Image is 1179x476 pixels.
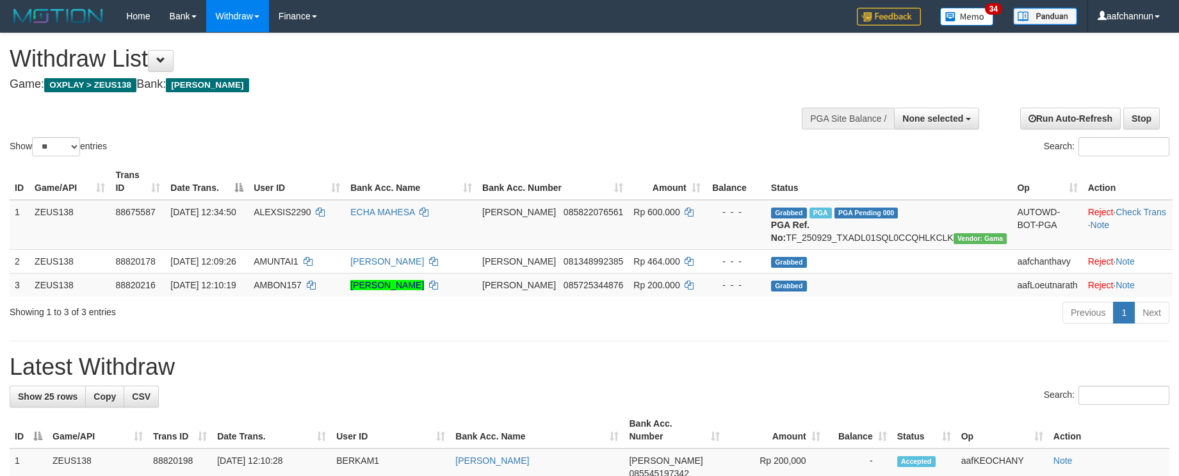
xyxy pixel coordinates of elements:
span: [DATE] 12:09:26 [170,256,236,267]
span: 34 [985,3,1002,15]
img: panduan.png [1013,8,1077,25]
span: PGA Pending [834,208,898,218]
a: Previous [1062,302,1114,324]
th: Op: activate to sort column ascending [1012,163,1082,200]
th: ID [10,163,29,200]
div: - - - [711,255,761,268]
th: Trans ID: activate to sort column ascending [110,163,165,200]
a: Stop [1123,108,1160,129]
td: ZEUS138 [29,200,110,250]
a: ECHA MAHESA [350,207,414,217]
span: [PERSON_NAME] [482,256,556,267]
span: ALEXSIS2290 [254,207,311,217]
th: Status [766,163,1012,200]
a: Next [1134,302,1169,324]
td: 1 [10,200,29,250]
span: Copy 085822076561 to clipboard [564,207,623,217]
th: Status: activate to sort column ascending [892,412,956,448]
span: [DATE] 12:10:19 [170,280,236,290]
th: Game/API: activate to sort column ascending [47,412,148,448]
span: Grabbed [771,281,807,291]
a: Reject [1088,256,1114,267]
a: Reject [1088,207,1114,217]
a: CSV [124,386,159,407]
label: Search: [1044,137,1169,156]
span: CSV [132,391,150,402]
td: aafchanthavy [1012,249,1082,273]
td: AUTOWD-BOT-PGA [1012,200,1082,250]
span: 88675587 [115,207,155,217]
th: Bank Acc. Number: activate to sort column ascending [477,163,628,200]
button: None selected [894,108,979,129]
h4: Game: Bank: [10,78,773,91]
a: Reject [1088,280,1114,290]
span: Copy 081348992385 to clipboard [564,256,623,267]
a: Copy [85,386,124,407]
a: Run Auto-Refresh [1020,108,1121,129]
td: · [1083,273,1173,297]
span: Marked by aafpengsreynich [809,208,832,218]
span: Show 25 rows [18,391,77,402]
span: [PERSON_NAME] [482,207,556,217]
img: MOTION_logo.png [10,6,107,26]
div: - - - [711,206,761,218]
td: ZEUS138 [29,273,110,297]
div: - - - [711,279,761,291]
th: Date Trans.: activate to sort column ascending [212,412,331,448]
span: AMBON157 [254,280,302,290]
label: Show entries [10,137,107,156]
span: Rp 464.000 [633,256,679,267]
td: 2 [10,249,29,273]
th: User ID: activate to sort column ascending [331,412,450,448]
a: [PERSON_NAME] [455,455,529,466]
span: Copy [94,391,116,402]
a: Note [1091,220,1110,230]
span: AMUNTAI1 [254,256,298,267]
th: Action [1083,163,1173,200]
img: Button%20Memo.svg [940,8,994,26]
td: aafLoeutnarath [1012,273,1082,297]
td: · · [1083,200,1173,250]
td: TF_250929_TXADL01SQL0CCQHLKCLK [766,200,1012,250]
b: PGA Ref. No: [771,220,809,243]
th: Bank Acc. Number: activate to sort column ascending [624,412,724,448]
span: Rp 200.000 [633,280,679,290]
span: [PERSON_NAME] [166,78,248,92]
td: 3 [10,273,29,297]
th: Balance: activate to sort column ascending [825,412,892,448]
input: Search: [1078,137,1169,156]
img: Feedback.jpg [857,8,921,26]
span: Accepted [897,456,936,467]
input: Search: [1078,386,1169,405]
h1: Latest Withdraw [10,354,1169,380]
span: None selected [902,113,963,124]
th: User ID: activate to sort column ascending [248,163,345,200]
span: Grabbed [771,208,807,218]
th: Bank Acc. Name: activate to sort column ascending [345,163,477,200]
span: Vendor URL: https://trx31.1velocity.biz [954,233,1007,244]
a: 1 [1113,302,1135,324]
a: Note [1053,455,1073,466]
span: 88820178 [115,256,155,267]
span: Rp 600.000 [633,207,679,217]
span: 88820216 [115,280,155,290]
th: Bank Acc. Name: activate to sort column ascending [450,412,624,448]
a: Note [1116,256,1135,267]
th: Game/API: activate to sort column ascending [29,163,110,200]
th: Amount: activate to sort column ascending [628,163,705,200]
th: ID: activate to sort column descending [10,412,47,448]
span: OXPLAY > ZEUS138 [44,78,136,92]
a: Show 25 rows [10,386,86,407]
th: Trans ID: activate to sort column ascending [148,412,212,448]
span: [PERSON_NAME] [482,280,556,290]
th: Date Trans.: activate to sort column descending [165,163,248,200]
a: Note [1116,280,1135,290]
th: Balance [706,163,766,200]
select: Showentries [32,137,80,156]
div: Showing 1 to 3 of 3 entries [10,300,482,318]
td: · [1083,249,1173,273]
a: [PERSON_NAME] [350,256,424,267]
span: [PERSON_NAME] [629,455,703,466]
a: [PERSON_NAME] [350,280,424,290]
a: Check Trans [1116,207,1166,217]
